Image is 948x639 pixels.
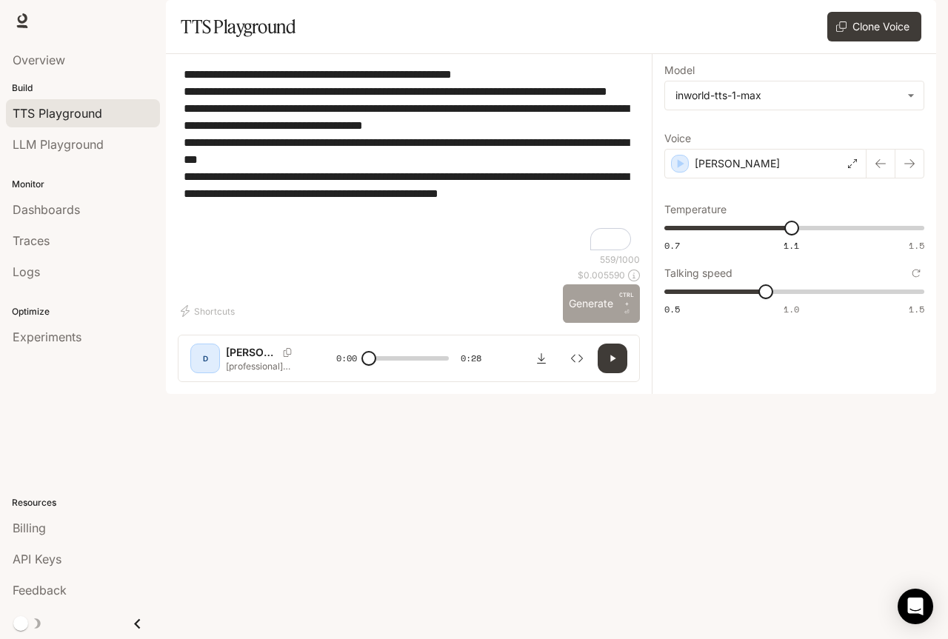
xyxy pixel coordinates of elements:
[664,204,727,215] p: Temperature
[226,345,277,360] p: [PERSON_NAME]
[664,268,732,278] p: Talking speed
[193,347,217,370] div: D
[336,351,357,366] span: 0:00
[563,284,640,323] button: GenerateCTRL +⏎
[909,303,924,315] span: 1.5
[181,12,296,41] h1: TTS Playground
[675,88,900,103] div: inworld-tts-1-max
[184,66,634,253] textarea: To enrich screen reader interactions, please activate Accessibility in Grammarly extension settings
[908,265,924,281] button: Reset to default
[664,133,691,144] p: Voice
[909,239,924,252] span: 1.5
[226,360,301,372] p: [professional] Forget what you think you know about success. [dramatically] It’s not about luck… ...
[784,303,799,315] span: 1.0
[619,290,634,317] p: ⏎
[664,65,695,76] p: Model
[695,156,780,171] p: [PERSON_NAME]
[827,12,921,41] button: Clone Voice
[898,589,933,624] div: Open Intercom Messenger
[665,81,924,110] div: inworld-tts-1-max
[178,299,241,323] button: Shortcuts
[664,303,680,315] span: 0.5
[784,239,799,252] span: 1.1
[562,344,592,373] button: Inspect
[461,351,481,366] span: 0:28
[664,239,680,252] span: 0.7
[277,348,298,357] button: Copy Voice ID
[527,344,556,373] button: Download audio
[619,290,634,308] p: CTRL +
